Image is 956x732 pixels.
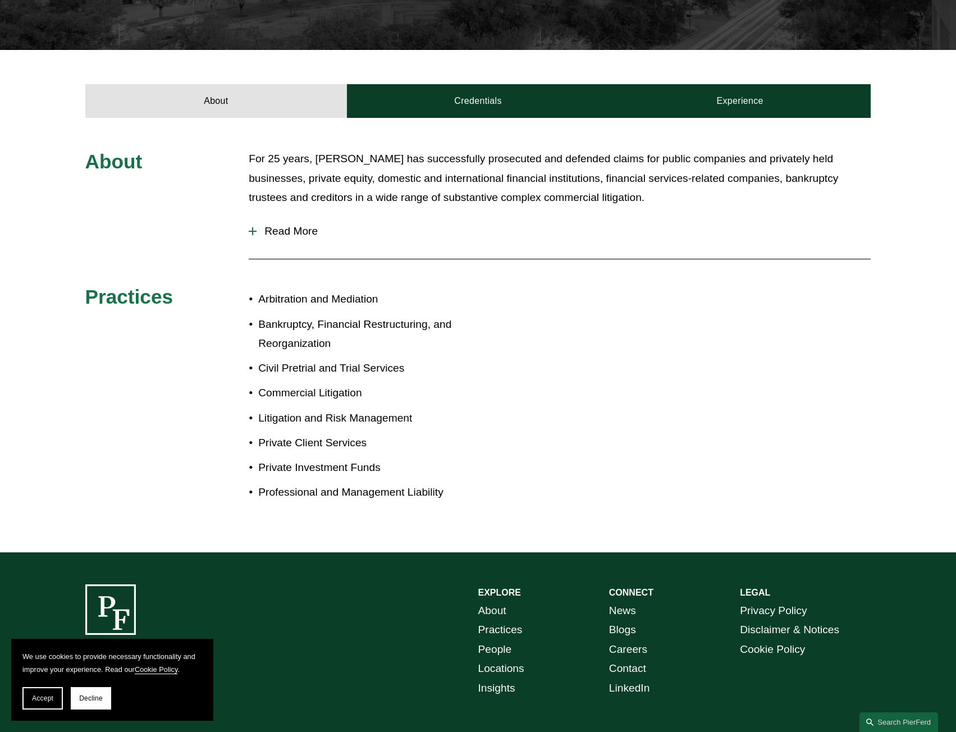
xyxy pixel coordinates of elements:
a: People [478,640,512,660]
p: Professional and Management Liability [258,483,478,502]
a: Disclaimer & Notices [740,620,839,640]
a: News [609,601,636,621]
a: Experience [609,84,871,118]
p: Litigation and Risk Management [258,409,478,428]
strong: CONNECT [609,588,653,597]
a: Credentials [347,84,609,118]
a: Practices [478,620,523,640]
span: Decline [79,694,103,702]
a: Cookie Policy [740,640,805,660]
section: Cookie banner [11,639,213,721]
a: Cookie Policy [135,665,178,674]
span: Practices [85,286,173,308]
button: Accept [22,687,63,710]
a: Locations [478,659,524,679]
span: Accept [32,694,53,702]
p: Bankruptcy, Financial Restructuring, and Reorganization [258,315,478,354]
a: Insights [478,679,515,698]
p: Private Client Services [258,433,478,453]
a: LinkedIn [609,679,650,698]
a: Blogs [609,620,636,640]
p: Civil Pretrial and Trial Services [258,359,478,378]
button: Read More [249,217,871,246]
strong: LEGAL [740,588,770,597]
p: Commercial Litigation [258,383,478,403]
p: For 25 years, [PERSON_NAME] has successfully prosecuted and defended claims for public companies ... [249,149,871,208]
a: Careers [609,640,647,660]
a: Contact [609,659,646,679]
a: Search this site [859,712,938,732]
p: We use cookies to provide necessary functionality and improve your experience. Read our . [22,650,202,676]
a: Privacy Policy [740,601,807,621]
button: Decline [71,687,111,710]
a: About [478,601,506,621]
p: Private Investment Funds [258,458,478,478]
p: Arbitration and Mediation [258,290,478,309]
strong: EXPLORE [478,588,521,597]
a: About [85,84,347,118]
span: About [85,150,143,172]
span: Read More [257,225,871,237]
